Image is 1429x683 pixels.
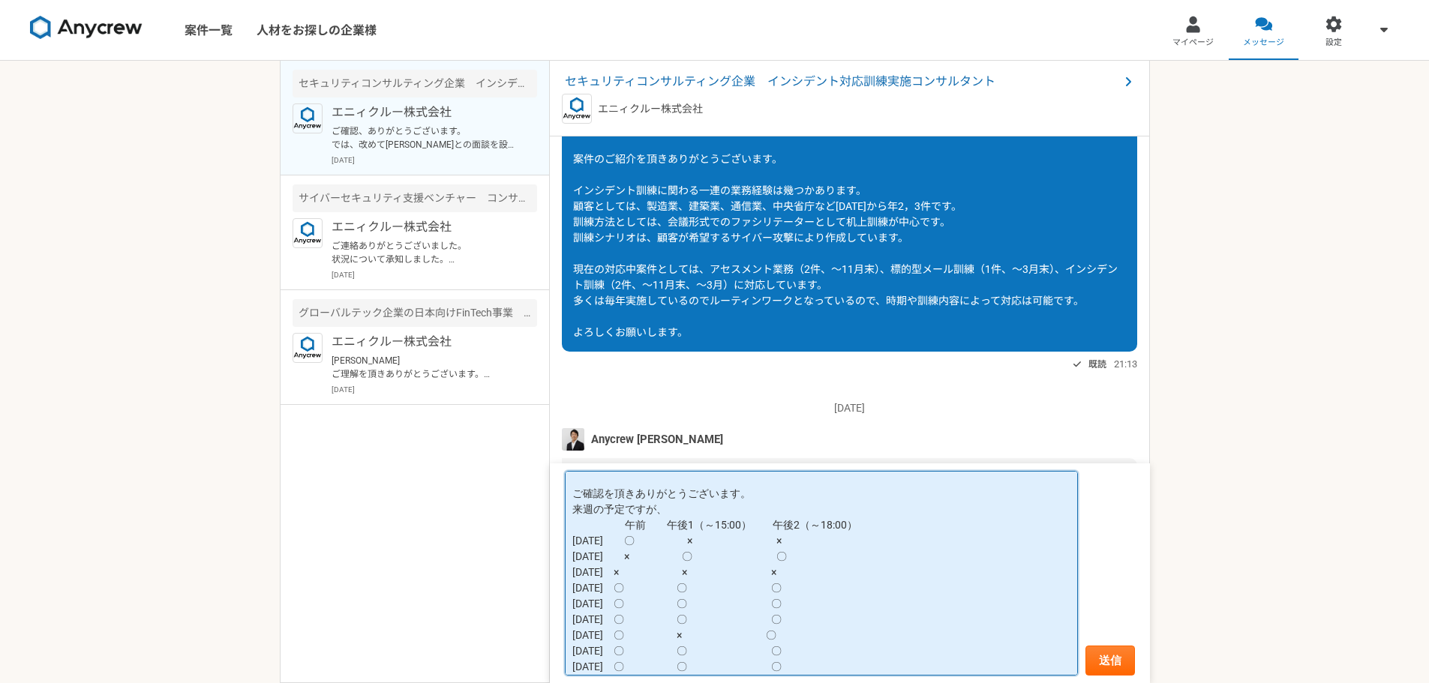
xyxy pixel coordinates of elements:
p: エニィクルー株式会社 [332,218,517,236]
button: 送信 [1085,646,1135,676]
span: 設定 [1325,37,1342,49]
p: ご確認、ありがとうございます。 では、改めて[PERSON_NAME]との面談を設定できればと思いますが、稼働量やご条件面的には、案件記載の内容で概ね問題ありませんでしょうか。 来週でオンライン... [332,124,517,151]
span: セキュリティコンサルティング企業 インシデント対応訓練実施コンサルタント [565,73,1119,91]
div: セキュリティコンサルティング企業 インシデント対応訓練実施コンサルタント [293,70,537,97]
img: logo_text_blue_01.png [293,218,323,248]
img: logo_text_blue_01.png [293,333,323,363]
p: エニィクルー株式会社 [598,101,703,117]
div: サイバーセキュリティ支援ベンチャー コンサルタント募集 [293,184,537,212]
span: メッセージ [1243,37,1284,49]
p: [DATE] [332,154,537,166]
p: エニィクルー株式会社 [332,103,517,121]
p: ご連絡ありがとうございました。 状況について承知しました。 新たな動きがありましたらご連絡ください。お待ちしています。 引き続きよろしくお願い致します。 [332,239,517,266]
img: logo_text_blue_01.png [562,94,592,124]
span: Anycrew [PERSON_NAME] [591,431,723,448]
p: [DATE] [332,384,537,395]
span: 既読 [1088,355,1106,373]
p: [PERSON_NAME] ご理解を頂きありがとうございます。 是非ともご紹介を頂ければ幸いです。 よろしくお願いします [332,354,517,381]
p: [DATE] [332,269,537,280]
p: [DATE] [562,400,1137,416]
span: マイページ [1172,37,1214,49]
img: MHYT8150_2.jpg [562,428,584,451]
img: logo_text_blue_01.png [293,103,323,133]
img: 8DqYSo04kwAAAAASUVORK5CYII= [30,16,143,40]
p: エニィクルー株式会社 [332,333,517,351]
span: 21:13 [1114,357,1137,371]
textarea: [PERSON_NAME]様様 ご確認を頂きありがとうございます。 来週の予定ですが、 午前 午後1（～15:00） 午後2（～18:00） [DATE] 〇 × × [DATE] × 〇 〇 ... [565,471,1078,676]
div: グローバルテック企業の日本向けFinTech事業 ITサポート業務（社内） [293,299,537,327]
